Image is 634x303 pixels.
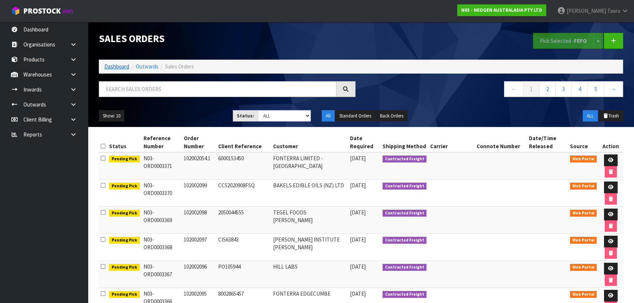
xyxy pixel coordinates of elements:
td: 102002099 [182,180,216,207]
button: Trash [598,110,623,122]
span: Pending Pick [109,210,140,217]
button: Standard Orders [335,110,375,122]
a: Outwards [136,63,158,70]
button: ALL [583,110,598,122]
td: 102002096 [182,261,216,288]
th: Connote Number [475,132,527,152]
span: [DATE] [350,155,366,162]
a: 4 [571,81,588,97]
td: N03-ORD0003370 [142,180,182,207]
td: N03-ORD0003371 [142,152,182,180]
td: N03-ORD0003367 [142,261,182,288]
td: PO105944 [216,261,271,288]
span: Pending Pick [109,156,140,163]
th: Date Required [348,132,381,152]
td: FONTERRA LIMITED - [GEOGRAPHIC_DATA] [271,152,348,180]
span: Web Portal [570,237,597,244]
td: TEGEL FOODS [PERSON_NAME] [271,207,348,234]
button: Back Orders [376,110,407,122]
nav: Page navigation [366,81,623,99]
td: CIS63843 [216,234,271,261]
strong: FEFO [574,37,587,44]
th: Source [568,132,599,152]
th: Order Number [182,132,216,152]
a: 3 [555,81,572,97]
span: [DATE] [350,290,366,297]
a: 2 [539,81,556,97]
span: [PERSON_NAME] [567,7,606,14]
th: Carrier [428,132,475,152]
a: 1 [523,81,540,97]
th: Reference Number [142,132,182,152]
span: Web Portal [570,291,597,298]
span: Pending Pick [109,183,140,190]
a: N03 - NEOGEN AUSTRALASIA PTY LTD [457,4,546,16]
span: Contracted Freight [383,183,427,190]
td: N03-ORD0003368 [142,234,182,261]
span: Pending Pick [109,264,140,271]
span: Web Portal [570,183,597,190]
span: Contracted Freight [383,156,427,163]
td: 2050044555 [216,207,271,234]
img: cube-alt.png [11,6,20,15]
span: Taoro [607,7,620,14]
span: Web Portal [570,210,597,217]
input: Search sales orders [99,81,336,97]
td: 102002097 [182,234,216,261]
span: [DATE] [350,182,366,189]
span: Web Portal [570,264,597,271]
span: Contracted Freight [383,264,427,271]
button: Pick Selected -FEFO [533,33,594,49]
th: Shipping Method [381,132,429,152]
a: ← [504,81,523,97]
td: CC52020908FSQ [216,180,271,207]
td: BAKELS EDIBLE OILS (NZ) LTD [271,180,348,207]
button: All [322,110,335,122]
span: [DATE] [350,236,366,243]
strong: Status: [237,113,254,119]
span: Web Portal [570,156,597,163]
span: [DATE] [350,209,366,216]
span: Contracted Freight [383,237,427,244]
small: WMS [62,8,74,15]
td: 102002054.1 [182,152,216,180]
span: [DATE] [350,263,366,270]
th: Customer [271,132,348,152]
h1: Sales Orders [99,33,355,44]
td: HILL LABS [271,261,348,288]
button: Show: 10 [99,110,124,122]
span: Pending Pick [109,237,140,244]
th: Action [598,132,623,152]
td: [PERSON_NAME] INSTITUTE [PERSON_NAME] [271,234,348,261]
th: Date/Time Released [527,132,568,152]
a: 5 [588,81,604,97]
th: Client Reference [216,132,271,152]
td: N03-ORD0003369 [142,207,182,234]
td: 102002098 [182,207,216,234]
a: Dashboard [104,63,129,70]
span: ProStock [23,6,61,16]
td: 6000153450 [216,152,271,180]
span: Contracted Freight [383,210,427,217]
a: → [604,81,623,97]
span: Sales Orders [165,63,194,70]
th: Status [107,132,142,152]
strong: N03 - NEOGEN AUSTRALASIA PTY LTD [461,7,542,13]
span: Contracted Freight [383,291,427,298]
span: Pending Pick [109,291,140,298]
